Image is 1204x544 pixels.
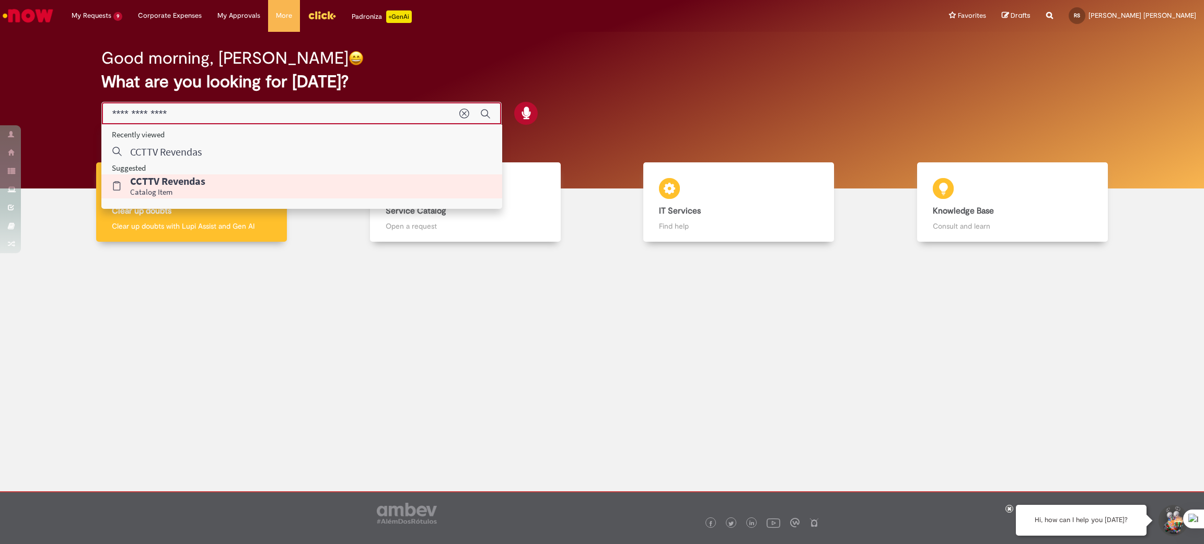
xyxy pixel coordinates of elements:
[349,51,364,66] img: happy-face.png
[1002,11,1031,21] a: Drafts
[1074,12,1080,19] span: RS
[386,10,412,23] p: +GenAi
[1016,505,1147,536] div: Hi, how can I help you [DATE]?
[790,518,800,527] img: logo_footer_workplace.png
[958,10,986,21] span: Favorites
[659,206,701,216] b: IT Services
[55,162,329,242] a: Clear up doubts Clear up doubts with Lupi Assist and Gen AI
[308,7,336,23] img: click_logo_yellow_360x200.png
[386,221,545,231] p: Open a request
[101,73,1103,91] h2: What are you looking for [DATE]?
[72,10,111,21] span: My Requests
[1,5,55,26] img: ServiceNow
[377,503,437,524] img: logo_footer_ambev_rotulo_gray.png
[112,206,171,216] b: Clear up doubts
[767,516,780,529] img: logo_footer_youtube.png
[276,10,292,21] span: More
[602,162,876,242] a: IT Services Find help
[933,221,1092,231] p: Consult and learn
[138,10,202,21] span: Corporate Expenses
[352,10,412,23] div: Padroniza
[217,10,260,21] span: My Approvals
[113,12,122,21] span: 9
[1157,505,1188,536] button: Start Support Conversation
[1089,11,1196,20] span: [PERSON_NAME] [PERSON_NAME]
[1011,10,1031,20] span: Drafts
[749,521,755,527] img: logo_footer_linkedin.png
[386,206,446,216] b: Service Catalog
[933,206,994,216] b: Knowledge Base
[809,518,819,527] img: logo_footer_naosei.png
[101,49,349,67] h2: Good morning, [PERSON_NAME]
[728,521,734,526] img: logo_footer_twitter.png
[708,521,713,526] img: logo_footer_facebook.png
[659,221,818,231] p: Find help
[112,221,271,231] p: Clear up doubts with Lupi Assist and Gen AI
[876,162,1150,242] a: Knowledge Base Consult and learn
